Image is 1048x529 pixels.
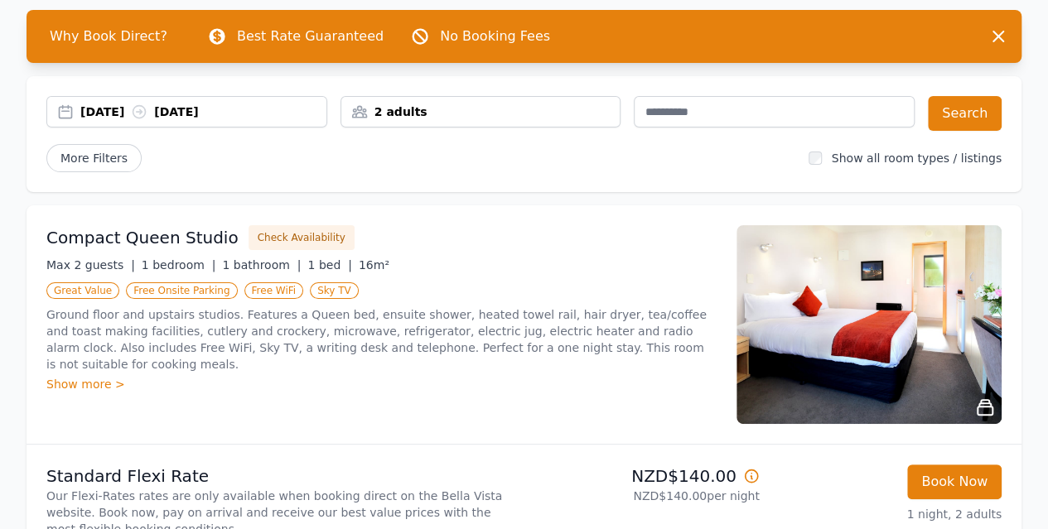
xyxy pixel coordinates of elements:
[531,488,760,504] p: NZD$140.00 per night
[928,96,1002,131] button: Search
[46,144,142,172] span: More Filters
[222,258,301,272] span: 1 bathroom |
[46,258,135,272] span: Max 2 guests |
[249,225,355,250] button: Check Availability
[310,282,359,299] span: Sky TV
[46,376,717,392] div: Show more >
[359,258,389,272] span: 16m²
[142,258,216,272] span: 1 bedroom |
[440,26,550,46] p: No Booking Fees
[46,306,717,373] p: Ground floor and upstairs studios. Features a Queen bed, ensuite shower, heated towel rail, hair ...
[773,506,1002,522] p: 1 night, 2 adults
[46,282,119,299] span: Great Value
[832,151,1002,165] label: Show all room types / listings
[126,282,237,299] span: Free Onsite Parking
[531,464,760,488] p: NZD$140.00
[80,103,326,120] div: [DATE] [DATE]
[46,464,518,488] p: Standard Flexi Rate
[46,226,239,249] h3: Compact Queen Studio
[244,282,304,299] span: Free WiFi
[237,26,384,46] p: Best Rate Guaranteed
[36,20,181,53] span: Why Book Direct?
[307,258,351,272] span: 1 bed |
[341,103,621,120] div: 2 adults
[907,464,1002,499] button: Book Now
